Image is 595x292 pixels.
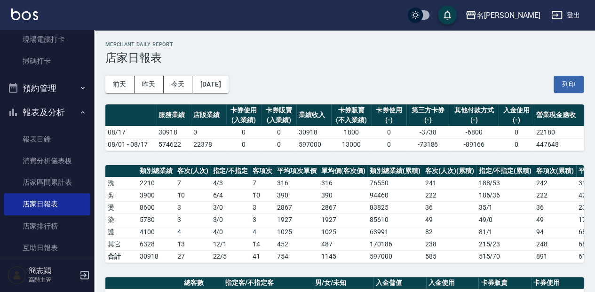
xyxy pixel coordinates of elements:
img: Logo [11,8,38,20]
td: 3 / 0 [210,201,250,213]
td: 1800 [331,126,372,138]
td: 0 [372,126,406,138]
div: 卡券販賣 [333,105,369,115]
td: 其它 [105,238,137,250]
td: 35 / 1 [476,201,534,213]
td: 6 / 4 [210,189,250,201]
td: 1025 [275,226,319,238]
th: 客項次(累積) [534,165,576,177]
button: 名[PERSON_NAME] [461,6,544,25]
th: 指定/不指定(累積) [476,165,534,177]
td: 94460 [367,189,423,201]
td: 5780 [137,213,175,226]
td: 1145 [319,250,368,262]
td: 10 [175,189,211,201]
th: 營業現金應收 [534,104,584,126]
td: 30918 [156,126,191,138]
td: 7 [175,177,211,189]
td: 891 [534,250,576,262]
td: 剪 [105,189,137,201]
a: 現場電腦打卡 [4,29,90,50]
td: 222 [534,189,576,201]
button: 報表及分析 [4,100,90,125]
td: 30918 [137,250,175,262]
td: 63991 [367,226,423,238]
td: 7 [250,177,275,189]
th: 卡券販賣 [478,277,531,289]
div: 卡券販賣 [263,105,294,115]
div: 入金使用 [501,105,531,115]
td: 242 [534,177,576,189]
td: 08/01 - 08/17 [105,138,156,150]
td: 1025 [319,226,368,238]
td: 452 [275,238,319,250]
div: (-) [501,115,531,125]
td: 13 [175,238,211,250]
button: save [438,6,457,24]
div: (不入業績) [333,115,369,125]
h5: 簡志穎 [29,266,77,276]
td: 0 [226,126,261,138]
th: 客次(人次)(累積) [423,165,476,177]
td: 合計 [105,250,137,262]
td: 08/17 [105,126,156,138]
td: 1927 [275,213,319,226]
div: (-) [374,115,404,125]
div: 名[PERSON_NAME] [476,9,540,21]
td: 390 [319,189,368,201]
button: 預約管理 [4,76,90,101]
td: 燙 [105,201,137,213]
img: Person [8,266,26,284]
button: [DATE] [192,76,228,93]
td: 14 [250,238,275,250]
td: 1927 [319,213,368,226]
td: 0 [191,126,226,138]
td: 215 / 23 [476,238,534,250]
div: 卡券使用 [229,105,259,115]
td: 186 / 36 [476,189,534,201]
td: -89166 [449,138,499,150]
td: 0 [261,126,296,138]
button: 列印 [554,76,584,93]
td: -3738 [406,126,449,138]
td: 76550 [367,177,423,189]
td: 4 [250,226,275,238]
td: 0 [226,138,261,150]
td: 94 [534,226,576,238]
td: 170186 [367,238,423,250]
td: 2210 [137,177,175,189]
th: 客次(人次) [175,165,211,177]
td: 597000 [296,138,331,150]
td: 49 / 0 [476,213,534,226]
td: 30918 [296,126,331,138]
td: 49 [423,213,476,226]
td: 3900 [137,189,175,201]
td: 585 [423,250,476,262]
td: 81 / 1 [476,226,534,238]
td: 3 / 0 [210,213,250,226]
td: 3 [250,201,275,213]
button: 昨天 [135,76,164,93]
td: 染 [105,213,137,226]
th: 業績收入 [296,104,331,126]
td: 10 [250,189,275,201]
button: 登出 [547,7,584,24]
td: 22/5 [210,250,250,262]
td: -6800 [449,126,499,138]
a: 店家區間累計表 [4,172,90,193]
td: 316 [319,177,368,189]
td: 49 [534,213,576,226]
a: 店家排行榜 [4,215,90,237]
th: 服務業績 [156,104,191,126]
th: 指定/不指定 [210,165,250,177]
h3: 店家日報表 [105,51,584,64]
td: 188 / 53 [476,177,534,189]
th: 店販業績 [191,104,226,126]
a: 報表目錄 [4,128,90,150]
th: 客項次 [250,165,275,177]
div: 第三方卡券 [409,105,446,115]
td: 6328 [137,238,175,250]
td: 護 [105,226,137,238]
td: 238 [423,238,476,250]
td: 82 [423,226,476,238]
